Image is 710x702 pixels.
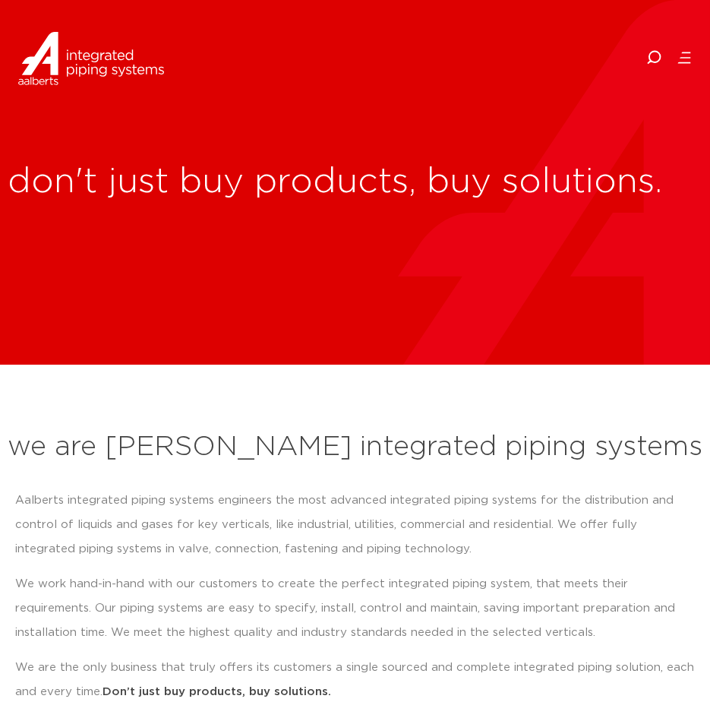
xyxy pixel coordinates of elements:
[15,489,695,561] p: Aalberts integrated piping systems engineers the most advanced integrated piping systems for the ...
[15,572,695,645] p: We work hand-in-hand with our customers to create the perfect integrated piping system, that meet...
[103,686,331,697] strong: Don’t just buy products, buy solutions.
[8,429,702,466] h2: we are [PERSON_NAME] integrated piping systems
